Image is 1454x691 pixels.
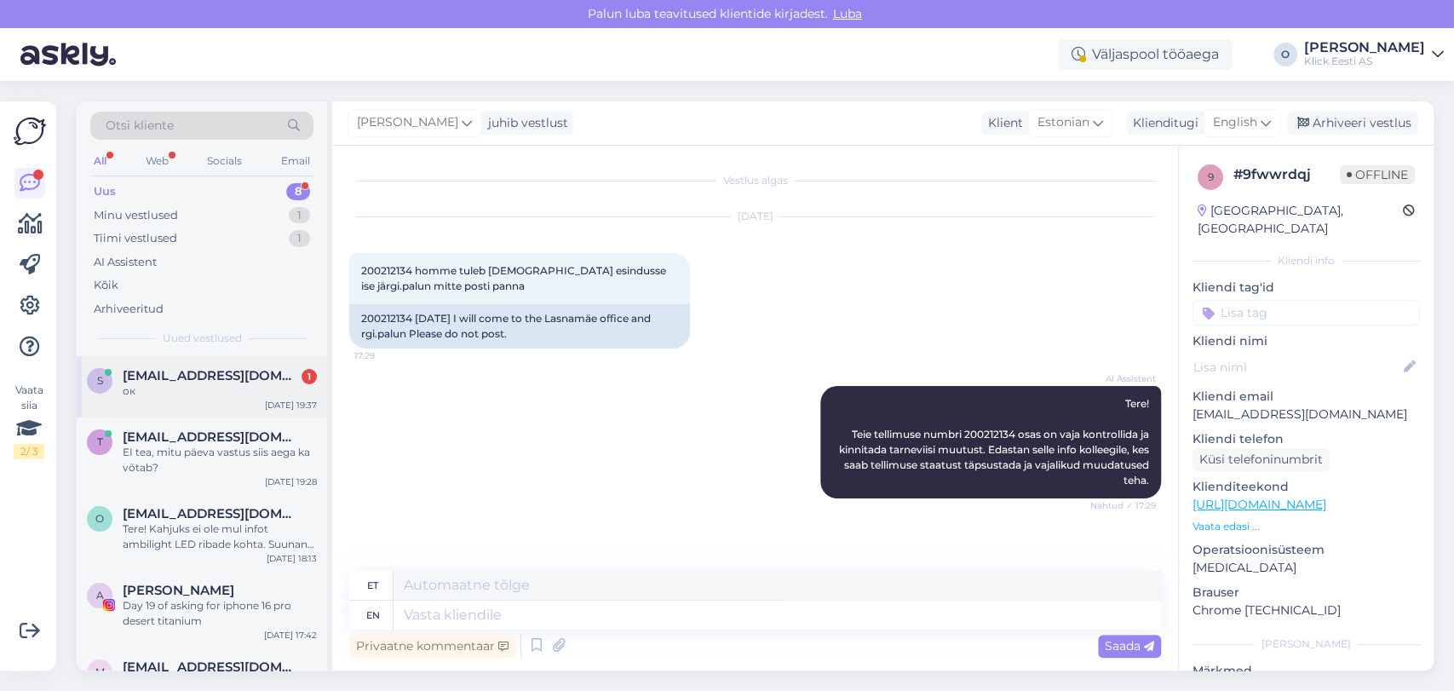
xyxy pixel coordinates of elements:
div: Minu vestlused [94,207,178,224]
div: 2 / 3 [14,444,44,459]
span: Saada [1105,638,1154,654]
div: [DATE] 19:28 [265,475,317,488]
span: 200212134 homme tuleb [DEMOGRAPHIC_DATA] esindusse ise järgi.palun mitte posti panna [361,264,669,292]
div: Arhiveeritud [94,301,164,318]
div: Socials [204,150,245,172]
p: Vaata edasi ... [1193,519,1420,534]
img: Askly Logo [14,115,46,147]
div: [PERSON_NAME] [1304,41,1425,55]
span: t [97,435,103,448]
p: Märkmed [1193,662,1420,680]
div: Klient [981,114,1023,132]
span: A [96,589,104,602]
span: 9 [1208,170,1214,183]
span: o [95,512,104,525]
div: Klick Eesti AS [1304,55,1425,68]
div: Kõik [94,277,118,294]
div: Web [142,150,172,172]
div: O [1273,43,1297,66]
div: Day 19 of asking for iphone 16 pro desert titanium [123,598,317,629]
div: juhib vestlust [481,114,568,132]
div: Tiimi vestlused [94,230,177,247]
p: [EMAIL_ADDRESS][DOMAIN_NAME] [1193,406,1420,423]
div: 200212134 [DATE] I will come to the Lasnamäe office and rgi.palun Please do not post. [349,304,690,348]
div: AI Assistent [94,254,157,271]
div: Vaata siia [14,383,44,459]
div: Email [278,150,313,172]
p: Klienditeekond [1193,478,1420,496]
p: [MEDICAL_DATA] [1193,559,1420,577]
span: Nähtud ✓ 17:29 [1090,499,1156,512]
div: [DATE] [349,209,1161,224]
div: [DATE] 17:42 [264,629,317,642]
p: Chrome [TECHNICAL_ID] [1193,602,1420,619]
div: [DATE] 19:37 [265,399,317,412]
div: # 9fwwrdqj [1233,164,1340,185]
div: Väljaspool tööaega [1058,39,1233,70]
div: All [90,150,110,172]
span: Aleksander Albei [123,583,234,598]
span: marikalaurits@gmail.com [123,659,300,675]
div: [PERSON_NAME] [1193,636,1420,652]
div: Vestlus algas [349,173,1161,188]
p: Kliendi email [1193,388,1420,406]
div: [GEOGRAPHIC_DATA], [GEOGRAPHIC_DATA] [1198,202,1403,238]
span: AI Assistent [1092,372,1156,385]
p: Kliendi telefon [1193,430,1420,448]
p: Kliendi tag'id [1193,279,1420,297]
div: [DATE] 18:13 [267,552,317,565]
div: Küsi telefoninumbrit [1193,448,1330,471]
span: tiiu.jyrmann@gmail.com [123,429,300,445]
div: Kliendi info [1193,253,1420,268]
span: m [95,665,105,678]
span: English [1213,113,1257,132]
div: 1 [289,207,310,224]
a: [URL][DOMAIN_NAME] [1193,497,1326,512]
div: Privaatne kommentaar [349,635,515,658]
input: Lisa nimi [1193,358,1400,377]
span: sanjatem777@gmail.com [123,368,300,383]
a: [PERSON_NAME]Klick Eesti AS [1304,41,1444,68]
p: Operatsioonisüsteem [1193,541,1420,559]
p: Kliendi nimi [1193,332,1420,350]
div: 1 [289,230,310,247]
span: Estonian [1037,113,1089,132]
input: Lisa tag [1193,300,1420,325]
div: ок [123,383,317,399]
span: s [97,374,103,387]
div: et [367,571,378,600]
span: [PERSON_NAME] [357,113,458,132]
span: oravosakr@gmail.com [123,506,300,521]
div: Uus [94,183,116,200]
p: Brauser [1193,584,1420,602]
div: en [366,601,380,630]
div: Arhiveeri vestlus [1287,112,1418,135]
span: Uued vestlused [163,331,242,346]
div: Klienditugi [1126,114,1198,132]
span: 17:29 [354,349,418,362]
div: EI tea, mitu päeva vastus siis aega ka võtab? [123,445,317,475]
span: Offline [1340,165,1415,184]
div: 1 [302,369,317,384]
div: Tere! Kahjuks ei ole mul infot ambilight LED ribade kohta. Suunan Teie päringu edasi kolleegile, ... [123,521,317,552]
div: 8 [286,183,310,200]
span: Otsi kliente [106,117,174,135]
span: Luba [828,6,867,21]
